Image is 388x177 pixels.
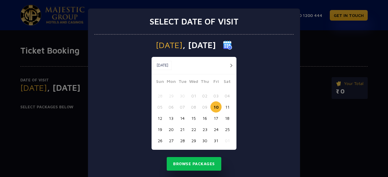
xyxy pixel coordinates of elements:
button: 12 [154,113,166,124]
button: 29 [166,90,177,101]
button: 30 [177,90,188,101]
button: 29 [188,135,199,146]
span: Sat [222,78,233,87]
button: 18 [222,113,233,124]
button: 28 [154,90,166,101]
button: 03 [210,90,222,101]
span: Wed [188,78,199,87]
button: 30 [199,135,210,146]
span: Thu [199,78,210,87]
button: 08 [188,101,199,113]
img: calender icon [223,41,232,50]
button: 26 [154,135,166,146]
button: 09 [199,101,210,113]
button: Browse Packages [167,157,221,171]
span: Sun [154,78,166,87]
button: 11 [222,101,233,113]
button: 04 [222,90,233,101]
button: 28 [177,135,188,146]
button: 01 [188,90,199,101]
button: 10 [210,101,222,113]
span: , [DATE] [182,41,216,49]
button: 27 [166,135,177,146]
button: 23 [199,124,210,135]
button: 25 [222,124,233,135]
button: 31 [210,135,222,146]
button: 15 [188,113,199,124]
button: 24 [210,124,222,135]
button: 17 [210,113,222,124]
button: 07 [177,101,188,113]
button: 02 [199,90,210,101]
button: 21 [177,124,188,135]
button: 01 [222,135,233,146]
button: 22 [188,124,199,135]
button: 14 [177,113,188,124]
span: Fri [210,78,222,87]
button: 16 [199,113,210,124]
button: 13 [166,113,177,124]
button: 20 [166,124,177,135]
h3: Select date of visit [149,16,239,27]
button: [DATE] [153,61,172,70]
button: 19 [154,124,166,135]
span: Tue [177,78,188,87]
button: 05 [154,101,166,113]
span: [DATE] [156,41,182,49]
button: 06 [166,101,177,113]
span: Mon [166,78,177,87]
